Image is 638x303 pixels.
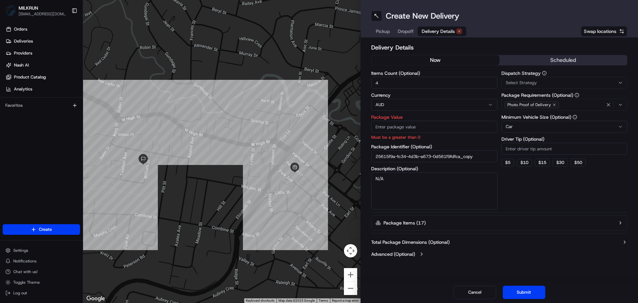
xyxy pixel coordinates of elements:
button: scheduled [499,55,627,65]
a: Analytics [3,84,83,94]
button: Chat with us! [3,267,80,276]
span: Deliveries [14,38,33,44]
a: Nash AI [3,60,83,71]
label: Items Count (Optional) [371,71,497,76]
span: Analytics [14,86,32,92]
input: Enter package identifier [371,150,497,162]
img: MILKRUN [5,5,16,16]
span: Create [39,227,52,232]
a: Providers [3,48,83,59]
label: Total Package Dimensions (Optional) [371,239,450,245]
label: Driver Tip (Optional) [501,137,628,141]
label: Description (Optional) [371,166,497,171]
span: Select Strategy [506,80,537,86]
span: Orders [14,26,27,32]
textarea: N/A [371,172,497,210]
span: Settings [13,248,28,253]
label: Package Value [371,115,497,119]
button: Package Requirements (Optional) [575,93,579,97]
span: Log out [13,290,27,296]
button: Swap locations [581,26,627,37]
span: Product Catalog [14,74,46,80]
button: Zoom out [344,282,357,295]
button: Toggle Theme [3,278,80,287]
label: Package Requirements (Optional) [501,93,628,97]
button: [EMAIL_ADDRESS][DOMAIN_NAME] [19,11,66,17]
input: Enter number of items [371,77,497,89]
a: Report a map error [332,299,359,302]
label: Dispatch Strategy [501,71,628,76]
button: $50 [571,159,586,167]
label: Advanced (Optional) [371,251,415,257]
button: Minimum Vehicle Size (Optional) [573,115,577,119]
span: Notifications [13,258,37,264]
a: Orders [3,24,83,35]
button: MILKRUNMILKRUN[EMAIL_ADDRESS][DOMAIN_NAME] [3,3,69,19]
button: Map camera controls [344,244,357,257]
span: Pickup [376,28,390,35]
button: $5 [501,159,514,167]
button: $10 [517,159,532,167]
a: Terms [319,299,328,302]
h1: Create New Delivery [386,11,459,21]
span: Chat with us! [13,269,38,274]
button: Notifications [3,256,80,266]
button: $15 [535,159,550,167]
button: now [372,55,499,65]
span: Photo Proof of Delivery [507,102,551,107]
button: Create [3,224,80,235]
img: Google [85,294,107,303]
input: Enter driver tip amount [501,143,628,155]
span: Nash AI [14,62,29,68]
button: Select Strategy [501,77,628,89]
button: Package Items (17) [371,215,627,230]
span: Dropoff [398,28,414,35]
button: Zoom in [344,268,357,281]
button: MILKRUN [19,5,38,11]
span: Swap locations [584,28,616,35]
button: Submit [503,286,545,299]
button: Cancel [454,286,496,299]
a: Product Catalog [3,72,83,82]
h2: Delivery Details [371,43,627,52]
button: Dispatch Strategy [542,71,547,76]
label: Package Identifier (Optional) [371,144,497,149]
label: Package Items ( 17 ) [383,220,426,226]
button: Photo Proof of Delivery [501,99,628,111]
label: Minimum Vehicle Size (Optional) [501,115,628,119]
span: Delivery Details [422,28,455,35]
p: Must be a greater than 0 [371,134,497,140]
button: $30 [553,159,568,167]
button: Log out [3,288,80,298]
a: Deliveries [3,36,83,47]
div: Favorites [3,100,80,111]
span: Providers [14,50,32,56]
span: Map data ©2025 Google [278,299,315,302]
button: Total Package Dimensions (Optional) [371,239,627,245]
button: Keyboard shortcuts [246,298,274,303]
label: Currency [371,93,497,97]
button: Settings [3,246,80,255]
button: Advanced (Optional) [371,251,627,257]
a: Open this area in Google Maps (opens a new window) [85,294,107,303]
span: Toggle Theme [13,280,40,285]
input: Enter package value [371,121,497,133]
